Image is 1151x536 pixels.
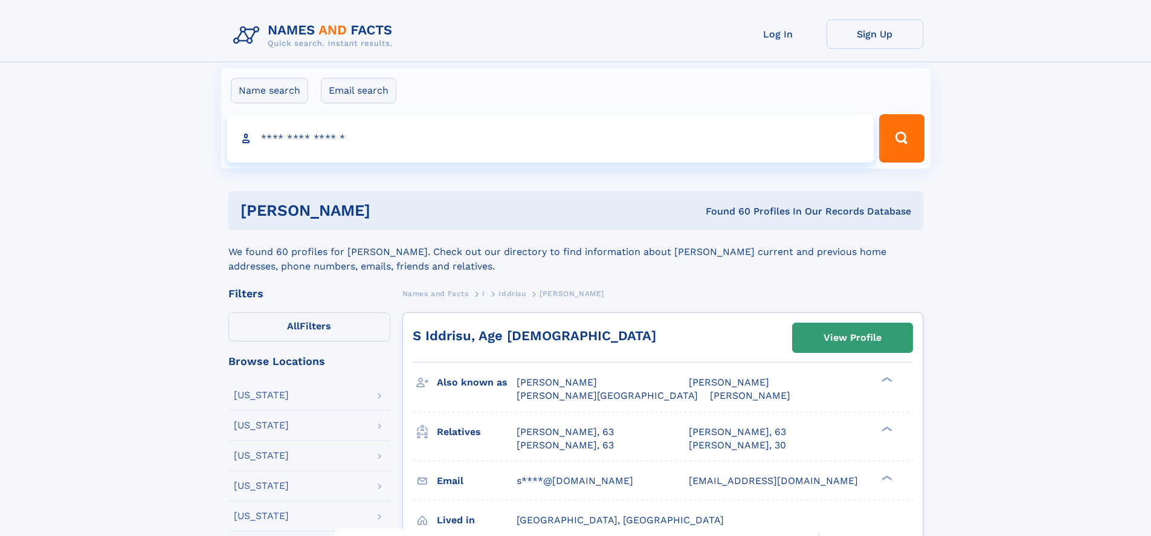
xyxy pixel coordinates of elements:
[689,376,769,388] span: [PERSON_NAME]
[879,425,893,433] div: ❯
[231,78,308,103] label: Name search
[402,286,469,301] a: Names and Facts
[228,312,390,341] label: Filters
[437,471,517,491] h3: Email
[228,230,923,274] div: We found 60 profiles for [PERSON_NAME]. Check out our directory to find information about [PERSON...
[827,19,923,49] a: Sign Up
[413,328,656,343] a: S Iddrisu, Age [DEMOGRAPHIC_DATA]
[228,288,390,299] div: Filters
[437,422,517,442] h3: Relatives
[437,372,517,393] h3: Also known as
[227,114,874,163] input: search input
[517,390,698,401] span: [PERSON_NAME][GEOGRAPHIC_DATA]
[517,514,724,526] span: [GEOGRAPHIC_DATA], [GEOGRAPHIC_DATA]
[538,205,911,218] div: Found 60 Profiles In Our Records Database
[240,203,538,218] h1: [PERSON_NAME]
[287,320,300,332] span: All
[710,390,790,401] span: [PERSON_NAME]
[482,286,485,301] a: I
[228,356,390,367] div: Browse Locations
[540,289,604,298] span: [PERSON_NAME]
[730,19,827,49] a: Log In
[879,474,893,482] div: ❯
[437,510,517,531] h3: Lived in
[498,289,526,298] span: Iddrisu
[517,439,614,452] a: [PERSON_NAME], 63
[879,114,924,163] button: Search Button
[879,376,893,384] div: ❯
[482,289,485,298] span: I
[234,421,289,430] div: [US_STATE]
[793,323,912,352] a: View Profile
[228,19,402,52] img: Logo Names and Facts
[234,511,289,521] div: [US_STATE]
[689,425,786,439] a: [PERSON_NAME], 63
[517,376,597,388] span: [PERSON_NAME]
[234,481,289,491] div: [US_STATE]
[234,451,289,460] div: [US_STATE]
[517,425,614,439] a: [PERSON_NAME], 63
[689,475,858,486] span: [EMAIL_ADDRESS][DOMAIN_NAME]
[234,390,289,400] div: [US_STATE]
[498,286,526,301] a: Iddrisu
[824,324,882,352] div: View Profile
[321,78,396,103] label: Email search
[689,439,786,452] a: [PERSON_NAME], 30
